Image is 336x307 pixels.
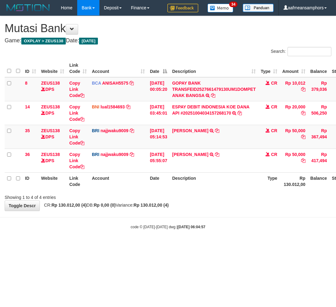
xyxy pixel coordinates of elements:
[308,172,330,190] th: Balance
[25,152,30,157] span: 36
[5,22,331,35] h1: Mutasi Bank
[41,104,60,109] a: ZEUS138
[147,125,170,149] td: [DATE] 05:14:53
[258,60,280,77] th: Type: activate to sort column ascending
[69,152,84,169] a: Copy Link Code
[92,128,99,133] span: BRI
[258,172,280,190] th: Type
[130,128,134,133] a: Copy najjwaku9009 to clipboard
[69,104,84,122] a: Copy Link Code
[308,101,330,125] td: Rp 506,250
[92,104,99,109] span: BNI
[134,203,169,208] strong: Rp 130.012,00 (4)
[41,152,60,157] a: ZEUS138
[94,203,116,208] strong: Rp 0,00 (0)
[39,77,67,101] td: DPS
[215,128,219,133] a: Copy DANA NENENGHANAYU to clipboard
[170,172,258,190] th: Description
[271,81,277,86] span: CR
[308,77,330,101] td: Rp 379,036
[5,3,52,12] img: MOTION_logo.png
[308,60,330,77] th: Balance
[229,2,237,7] span: 34
[92,152,99,157] span: BRI
[25,104,30,109] span: 14
[69,128,84,145] a: Copy Link Code
[23,172,39,190] th: ID
[89,172,147,190] th: Account
[280,60,308,77] th: Amount: activate to sort column ascending
[67,172,89,190] th: Link Code
[41,81,60,86] a: ZEUS138
[243,4,274,12] img: panduan.png
[39,125,67,149] td: DPS
[41,128,60,133] a: ZEUS138
[92,81,101,86] span: BCA
[170,60,258,77] th: Description: activate to sort column ascending
[147,172,170,190] th: Date
[208,4,233,12] img: Button%20Memo.svg
[178,225,205,229] strong: [DATE] 06:04:57
[280,77,308,101] td: Rp 10,012
[271,152,277,157] span: CR
[39,172,67,190] th: Website
[288,47,331,56] input: Search:
[5,38,331,44] h4: Game: Date:
[25,81,27,86] span: 8
[39,60,67,77] th: Website: activate to sort column ascending
[100,104,125,109] a: lual1584693
[5,200,40,211] a: Toggle Descr
[172,152,208,157] a: [PERSON_NAME]
[172,104,249,116] a: ESPAY DEBIT INDONESIA KOE DANA API #20251004034157268170
[41,203,169,208] span: CR: DB: Variance:
[308,149,330,172] td: Rp 417,494
[23,60,39,77] th: ID: activate to sort column ascending
[301,158,305,163] a: Copy Rp 50,000 to clipboard
[172,128,208,133] a: [PERSON_NAME]
[167,4,198,12] img: Feedback.jpg
[301,134,305,139] a: Copy Rp 50,000 to clipboard
[147,101,170,125] td: [DATE] 03:45:01
[280,125,308,149] td: Rp 50,000
[39,101,67,125] td: DPS
[79,38,98,44] span: [DATE]
[147,77,170,101] td: [DATE] 00:05:20
[301,111,305,116] a: Copy Rp 20,000 to clipboard
[237,111,242,116] a: Copy ESPAY DEBIT INDONESIA KOE DANA API #20251004034157268170 to clipboard
[25,128,30,133] span: 35
[126,104,130,109] a: Copy lual1584693 to clipboard
[130,152,134,157] a: Copy najjwaku9009 to clipboard
[131,225,205,229] small: code © [DATE]-[DATE] dwg |
[69,81,84,98] a: Copy Link Code
[147,60,170,77] th: Date: activate to sort column descending
[39,149,67,172] td: DPS
[100,128,128,133] a: najjwaku9009
[147,149,170,172] td: [DATE] 05:55:07
[100,152,128,157] a: najjwaku9009
[172,81,256,98] a: GOPAY BANK TRANSFEID2527661479130UM1DOMPET ANAK BANGSA
[280,101,308,125] td: Rp 20,000
[308,125,330,149] td: Rp 367,494
[271,128,277,133] span: CR
[211,93,215,98] a: Copy GOPAY BANK TRANSFEID2527661479130UM1DOMPET ANAK BANGSA to clipboard
[271,47,331,56] label: Search:
[52,203,87,208] strong: Rp 130.012,00 (4)
[21,38,66,44] span: OXPLAY > ZEUS138
[89,60,147,77] th: Account: activate to sort column ascending
[271,104,277,109] span: CR
[301,87,305,92] a: Copy Rp 10,012 to clipboard
[67,60,89,77] th: Link Code: activate to sort column ascending
[102,81,128,86] a: ANISAH5575
[5,192,135,200] div: Showing 1 to 4 of 4 entries
[215,152,219,157] a: Copy ENOS RAMBALANG to clipboard
[280,149,308,172] td: Rp 50,000
[129,81,134,86] a: Copy ANISAH5575 to clipboard
[280,172,308,190] th: Rp 130.012,00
